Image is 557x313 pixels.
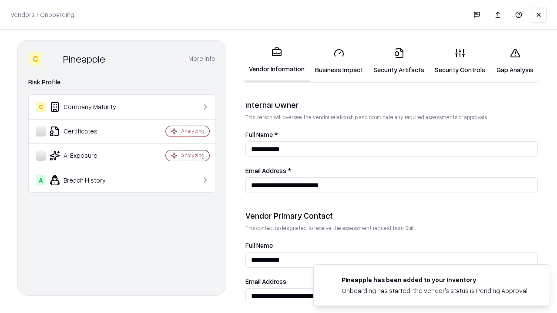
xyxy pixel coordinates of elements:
div: Certificates [36,126,140,137]
label: Full Name * [245,131,538,138]
a: Gap Analysis [490,41,540,81]
a: Security Artifacts [368,41,429,81]
div: Company Maturity [36,102,140,112]
p: This contact is designated to receive the assessment request from Shift [245,224,538,232]
label: Email Address * [245,167,538,174]
div: C [36,102,46,112]
a: Business Impact [310,41,368,81]
div: Analyzing [181,152,205,159]
p: This person will oversee the vendor relationship and coordinate any required assessments or appro... [245,113,538,121]
p: Vendors / Onboarding [10,10,74,19]
div: Risk Profile [28,77,215,87]
div: Vendor Primary Contact [245,210,538,221]
div: Pineapple [63,52,105,66]
label: Full Name [245,242,538,249]
div: Pineapple has been added to your inventory [342,275,529,284]
div: A [36,175,46,185]
button: More info [188,51,215,67]
div: AI Exposure [36,150,140,161]
a: Vendor Information [244,40,310,82]
label: Email Address [245,278,538,285]
div: Analyzing [181,127,205,135]
img: Pineapple [46,52,60,66]
a: Security Controls [429,41,490,81]
div: Breach History [36,175,140,185]
div: Onboarding has started, the vendor's status is Pending Approval. [342,286,529,295]
div: C [28,52,42,66]
img: pineappleenergy.com [324,275,335,286]
div: Internal Owner [245,100,538,110]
